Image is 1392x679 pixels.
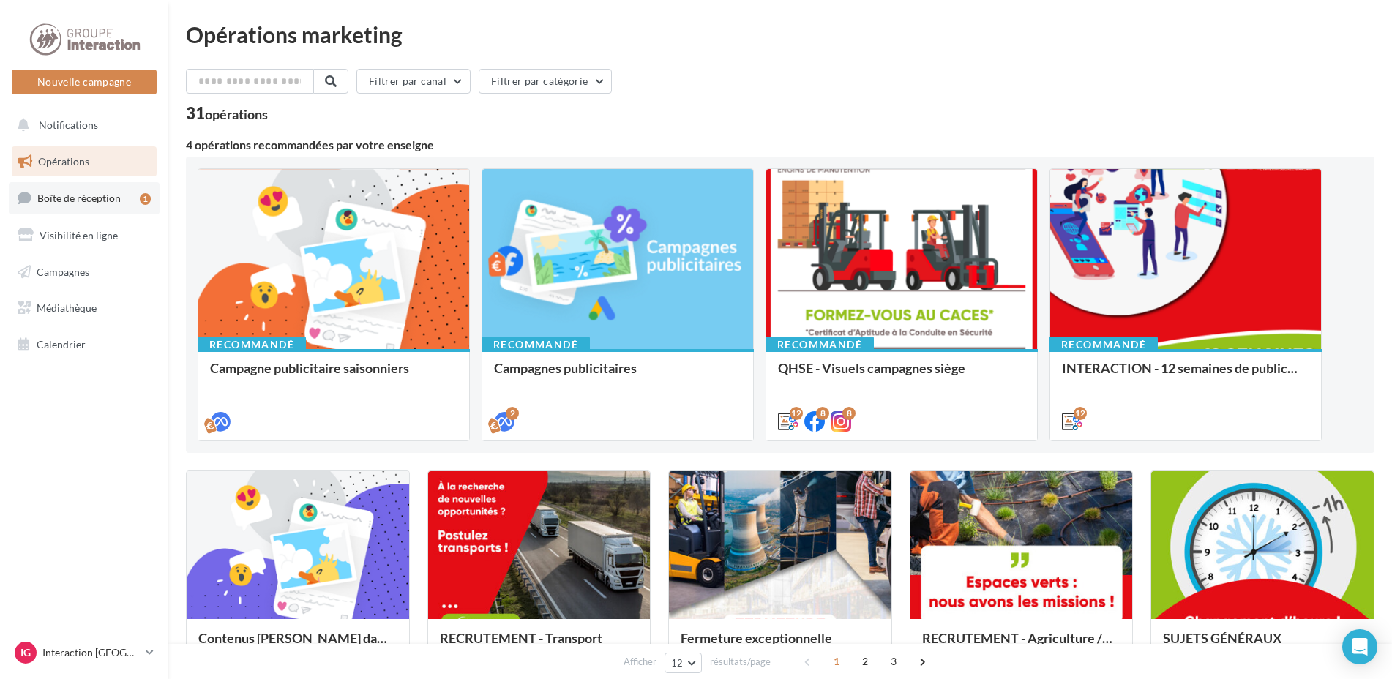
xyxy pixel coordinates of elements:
[790,407,803,420] div: 12
[12,70,157,94] button: Nouvelle campagne
[479,69,612,94] button: Filtrer par catégorie
[506,407,519,420] div: 2
[1163,631,1362,660] div: SUJETS GÉNÉRAUX
[39,119,98,131] span: Notifications
[20,645,31,660] span: IG
[1062,361,1309,390] div: INTERACTION - 12 semaines de publication
[186,23,1374,45] div: Opérations marketing
[710,655,771,669] span: résultats/page
[816,407,829,420] div: 8
[778,361,1025,390] div: QHSE - Visuels campagnes siège
[42,645,140,660] p: Interaction [GEOGRAPHIC_DATA]
[1074,407,1087,420] div: 12
[1049,337,1158,353] div: Recommandé
[825,650,848,673] span: 1
[9,329,160,360] a: Calendrier
[40,229,118,241] span: Visibilité en ligne
[205,108,268,121] div: opérations
[186,139,1374,151] div: 4 opérations recommandées par votre enseigne
[9,182,160,214] a: Boîte de réception1
[12,639,157,667] a: IG Interaction [GEOGRAPHIC_DATA]
[37,192,121,204] span: Boîte de réception
[882,650,905,673] span: 3
[37,338,86,350] span: Calendrier
[356,69,471,94] button: Filtrer par canal
[38,155,89,168] span: Opérations
[624,655,656,669] span: Afficher
[37,301,97,314] span: Médiathèque
[37,265,89,277] span: Campagnes
[766,337,874,353] div: Recommandé
[853,650,877,673] span: 2
[198,337,306,353] div: Recommandé
[482,337,590,353] div: Recommandé
[922,631,1121,660] div: RECRUTEMENT - Agriculture / Espaces verts
[9,257,160,288] a: Campagnes
[665,653,702,673] button: 12
[9,110,154,140] button: Notifications
[210,361,457,390] div: Campagne publicitaire saisonniers
[842,407,856,420] div: 8
[681,631,880,660] div: Fermeture exceptionnelle
[140,193,151,205] div: 1
[1342,629,1377,664] div: Open Intercom Messenger
[671,657,684,669] span: 12
[9,220,160,251] a: Visibilité en ligne
[9,146,160,177] a: Opérations
[198,631,397,660] div: Contenus [PERSON_NAME] dans un esprit estival
[494,361,741,390] div: Campagnes publicitaires
[186,105,268,121] div: 31
[9,293,160,323] a: Médiathèque
[440,631,639,660] div: RECRUTEMENT - Transport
